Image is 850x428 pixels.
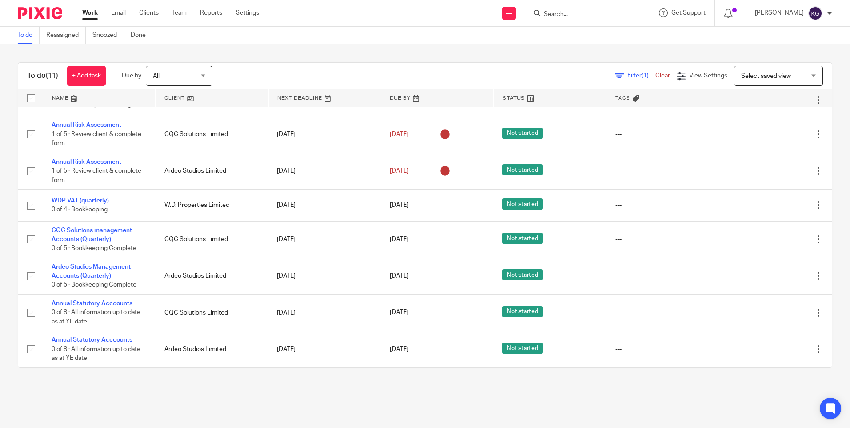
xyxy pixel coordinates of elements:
[156,221,269,258] td: CQC Solutions Limited
[236,8,259,17] a: Settings
[52,337,132,343] a: Annual Statutory Acccounts
[52,227,132,242] a: CQC Solutions management Accounts (Quarterly)
[200,8,222,17] a: Reports
[156,190,269,221] td: W.D. Properties Limited
[52,300,132,307] a: Annual Statutory Acccounts
[808,6,822,20] img: svg%3E
[268,190,381,221] td: [DATE]
[642,73,649,79] span: (1)
[502,343,543,354] span: Not started
[390,273,409,279] span: [DATE]
[268,221,381,258] td: [DATE]
[615,96,630,101] span: Tags
[27,71,58,81] h1: To do
[52,245,136,251] span: 0 of 5 · Bookkeeping Complete
[268,295,381,331] td: [DATE]
[52,168,141,183] span: 1 of 5 · Review client & complete form
[502,269,543,280] span: Not started
[139,8,159,17] a: Clients
[52,198,109,204] a: WDP VAT (quarterly)
[268,258,381,294] td: [DATE]
[502,164,543,175] span: Not started
[268,116,381,153] td: [DATE]
[615,201,710,210] div: ---
[755,8,804,17] p: [PERSON_NAME]
[131,27,152,44] a: Done
[156,116,269,153] td: CQC Solutions Limited
[627,73,655,79] span: Filter
[689,73,727,79] span: View Settings
[156,331,269,367] td: Ardeo Studios Limited
[92,27,124,44] a: Snoozed
[52,310,140,325] span: 0 of 8 · All information up to date as at YE date
[615,345,710,354] div: ---
[156,153,269,189] td: Ardeo Studios Limited
[122,71,141,80] p: Due by
[111,8,126,17] a: Email
[52,282,136,288] span: 0 of 5 · Bookkeeping Complete
[390,346,409,352] span: [DATE]
[655,73,670,79] a: Clear
[615,308,710,317] div: ---
[502,128,543,139] span: Not started
[156,258,269,294] td: Ardeo Studios Limited
[52,131,141,147] span: 1 of 5 · Review client & complete form
[502,198,543,210] span: Not started
[615,166,710,175] div: ---
[52,122,121,128] a: Annual Risk Assessment
[615,271,710,280] div: ---
[390,236,409,242] span: [DATE]
[390,168,409,174] span: [DATE]
[153,73,160,79] span: All
[52,159,121,165] a: Annual Risk Assessment
[543,11,623,19] input: Search
[156,295,269,331] td: CQC Solutions Limited
[52,346,140,362] span: 0 of 8 · All information up to date as at YE date
[82,8,98,17] a: Work
[502,233,543,244] span: Not started
[52,264,131,279] a: Ardeo Studios Management Accounts (Quarterly)
[390,131,409,137] span: [DATE]
[615,235,710,244] div: ---
[67,66,106,86] a: + Add task
[52,207,108,213] span: 0 of 4 · Bookkeeping
[18,27,40,44] a: To do
[741,73,791,79] span: Select saved view
[390,310,409,316] span: [DATE]
[46,27,86,44] a: Reassigned
[18,7,62,19] img: Pixie
[671,10,706,16] span: Get Support
[615,130,710,139] div: ---
[390,202,409,208] span: [DATE]
[268,153,381,189] td: [DATE]
[502,306,543,317] span: Not started
[172,8,187,17] a: Team
[268,331,381,367] td: [DATE]
[46,72,58,79] span: (11)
